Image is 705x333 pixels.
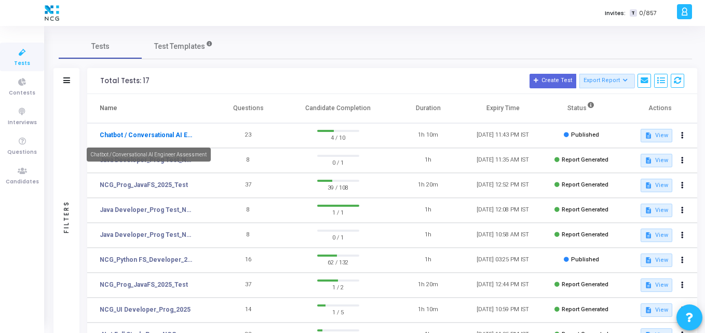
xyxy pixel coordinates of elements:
[211,173,286,198] td: 37
[622,94,697,123] th: Actions
[211,198,286,223] td: 8
[42,3,62,23] img: logo
[100,130,195,140] a: Chatbot / Conversational AI Engineer Assessment
[211,273,286,298] td: 37
[645,257,652,264] mat-icon: description
[391,94,466,123] th: Duration
[211,123,286,148] td: 23
[100,180,188,190] a: NCG_Prog_JavaFS_2025_Test
[641,254,672,267] button: View
[317,157,359,167] span: 0 / 1
[641,129,672,142] button: View
[9,89,35,98] span: Contests
[645,132,652,139] mat-icon: description
[645,232,652,239] mat-icon: description
[562,206,608,213] span: Report Generated
[391,273,466,298] td: 1h 20m
[391,173,466,198] td: 1h 20m
[211,248,286,273] td: 16
[645,307,652,314] mat-icon: description
[154,41,205,52] span: Test Templates
[391,248,466,273] td: 1h
[641,179,672,192] button: View
[100,305,191,314] a: NCG_UI Developer_Prog_2025
[645,282,652,289] mat-icon: description
[466,273,540,298] td: [DATE] 12:44 PM IST
[7,148,37,157] span: Questions
[286,94,391,123] th: Candidate Completion
[100,77,150,85] div: Total Tests: 17
[211,148,286,173] td: 8
[391,198,466,223] td: 1h
[562,306,608,313] span: Report Generated
[391,223,466,248] td: 1h
[211,298,286,323] td: 14
[8,118,37,127] span: Interviews
[630,9,636,17] span: T
[317,282,359,292] span: 1 / 2
[87,94,211,123] th: Name
[645,207,652,214] mat-icon: description
[639,9,657,18] span: 0/857
[466,123,540,148] td: [DATE] 11:43 PM IST
[391,298,466,323] td: 1h 10m
[317,182,359,192] span: 39 / 108
[571,131,599,138] span: Published
[466,248,540,273] td: [DATE] 03:25 PM IST
[579,74,635,88] button: Export Report
[211,223,286,248] td: 8
[62,159,71,274] div: Filters
[87,148,211,162] div: Chatbot / Conversational AI Engineer Assessment
[540,94,622,123] th: Status
[641,278,672,292] button: View
[100,205,195,215] a: Java Developer_Prog Test_NCG
[317,307,359,317] span: 1 / 5
[641,229,672,242] button: View
[466,198,540,223] td: [DATE] 12:08 PM IST
[562,181,608,188] span: Report Generated
[317,232,359,242] span: 0 / 1
[466,173,540,198] td: [DATE] 12:52 PM IST
[14,59,30,68] span: Tests
[100,230,195,239] a: Java Developer_Prog Test_NCG
[466,148,540,173] td: [DATE] 11:35 AM IST
[211,94,286,123] th: Questions
[317,132,359,142] span: 4 / 10
[641,154,672,167] button: View
[641,303,672,317] button: View
[571,256,599,263] span: Published
[530,74,576,88] button: Create Test
[466,94,540,123] th: Expiry Time
[6,178,39,187] span: Candidates
[645,157,652,164] mat-icon: description
[91,41,110,52] span: Tests
[562,231,608,238] span: Report Generated
[317,257,359,267] span: 62 / 132
[645,182,652,189] mat-icon: description
[466,298,540,323] td: [DATE] 10:59 PM IST
[562,156,608,163] span: Report Generated
[317,207,359,217] span: 1 / 1
[391,148,466,173] td: 1h
[100,255,195,264] a: NCG_Python FS_Developer_2025
[562,281,608,288] span: Report Generated
[641,204,672,217] button: View
[391,123,466,148] td: 1h 10m
[466,223,540,248] td: [DATE] 10:58 AM IST
[605,9,626,18] label: Invites:
[100,280,188,289] a: NCG_Prog_JavaFS_2025_Test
